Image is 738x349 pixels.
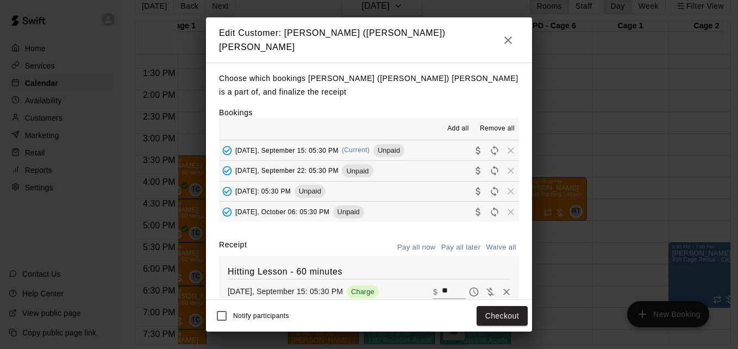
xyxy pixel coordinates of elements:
[486,186,503,195] span: Reschedule
[480,123,515,134] span: Remove all
[470,186,486,195] span: Collect payment
[503,166,519,174] span: Remove
[486,207,503,215] span: Reschedule
[503,146,519,154] span: Remove
[219,108,253,117] label: Bookings
[476,120,519,138] button: Remove all
[235,187,291,195] span: [DATE]: 05:30 PM
[219,140,519,160] button: Added - Collect Payment[DATE], September 15: 05:30 PM(Current)UnpaidCollect paymentRescheduleRemove
[482,286,498,296] span: Waive payment
[347,288,379,296] span: Charge
[333,208,364,216] span: Unpaid
[439,239,484,256] button: Pay all later
[466,286,482,296] span: Pay later
[503,207,519,215] span: Remove
[395,239,439,256] button: Pay all now
[206,17,532,63] h2: Edit Customer: [PERSON_NAME] ([PERSON_NAME]) [PERSON_NAME]
[219,72,519,98] p: Choose which bookings [PERSON_NAME] ([PERSON_NAME]) [PERSON_NAME] is a part of, and finalize the ...
[219,142,235,159] button: Added - Collect Payment
[219,204,235,220] button: Added - Collect Payment
[486,146,503,154] span: Reschedule
[228,286,343,297] p: [DATE], September 15: 05:30 PM
[219,161,519,181] button: Added - Collect Payment[DATE], September 22: 05:30 PMUnpaidCollect paymentRescheduleRemove
[235,167,339,174] span: [DATE], September 22: 05:30 PM
[486,166,503,174] span: Reschedule
[219,202,519,222] button: Added - Collect Payment[DATE], October 06: 05:30 PMUnpaidCollect paymentRescheduleRemove
[441,120,476,138] button: Add all
[342,146,370,154] span: (Current)
[447,123,469,134] span: Add all
[433,286,437,297] p: $
[219,163,235,179] button: Added - Collect Payment
[498,284,515,300] button: Remove
[470,146,486,154] span: Collect payment
[503,186,519,195] span: Remove
[219,182,519,202] button: Added - Collect Payment[DATE]: 05:30 PMUnpaidCollect paymentRescheduleRemove
[235,208,329,215] span: [DATE], October 06: 05:30 PM
[342,167,373,175] span: Unpaid
[295,187,326,195] span: Unpaid
[483,239,519,256] button: Waive all
[219,183,235,200] button: Added - Collect Payment
[477,306,528,326] button: Checkout
[470,166,486,174] span: Collect payment
[219,239,247,256] label: Receipt
[235,146,339,154] span: [DATE], September 15: 05:30 PM
[228,265,510,279] h6: Hitting Lesson - 60 minutes
[373,146,404,154] span: Unpaid
[233,312,289,320] span: Notify participants
[470,207,486,215] span: Collect payment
